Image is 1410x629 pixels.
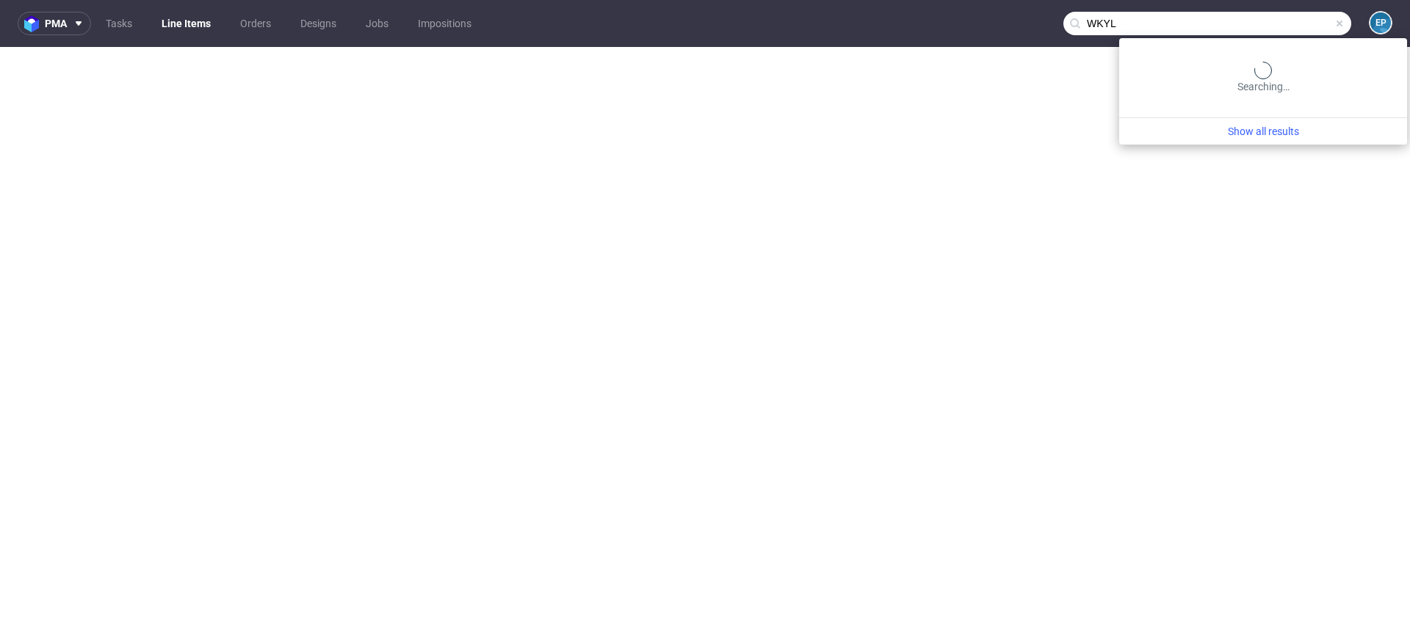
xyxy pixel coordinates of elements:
[153,12,220,35] a: Line Items
[231,12,280,35] a: Orders
[1370,12,1391,33] figcaption: EP
[292,12,345,35] a: Designs
[45,18,67,29] span: pma
[97,12,141,35] a: Tasks
[357,12,397,35] a: Jobs
[1125,124,1401,139] a: Show all results
[1125,62,1401,94] div: Searching…
[24,15,45,32] img: logo
[18,12,91,35] button: pma
[409,12,480,35] a: Impositions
